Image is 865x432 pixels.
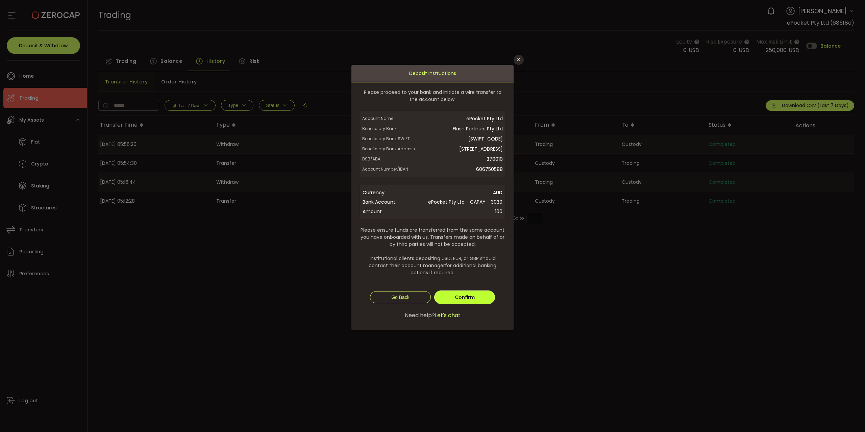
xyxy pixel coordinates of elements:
[351,65,514,330] div: dialog
[363,207,400,216] span: Amount
[362,113,416,124] span: Account Name
[360,227,505,276] span: Please ensure funds are transferred from the same account you have onboarded with us. Transfers m...
[435,311,461,320] span: Let's chat
[416,164,503,174] span: 606750588
[785,359,865,432] iframe: Chat Widget
[405,311,435,320] span: Need help?
[362,124,416,134] span: Beneficiary Bank
[514,55,524,65] button: Close
[363,197,400,207] span: Bank Account
[391,295,410,300] span: Go Back
[416,134,503,144] span: [SWIFT_CODE]
[434,290,495,304] button: Confirm
[363,188,400,197] span: Currency
[362,154,416,164] span: BSB/ABA
[455,294,475,301] span: Confirm
[416,124,503,134] span: Flash Partners Pty Ltd
[362,144,416,154] span: Beneficiary Bank Address
[362,134,416,144] span: Beneficiary Bank SWIFT
[400,207,502,216] span: 100
[362,164,416,174] span: Account Number/IBAN
[416,113,503,124] span: ePocket Pty Ltd
[416,154,503,164] span: 370010
[370,291,431,303] button: Go Back
[416,144,503,154] span: [STREET_ADDRESS]
[360,89,505,103] span: Please proceed to your bank and initiate a wire transfer to the account below.
[400,188,502,197] span: AUD
[400,197,502,207] span: ePocket Pty Ltd - CAPAY - 3039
